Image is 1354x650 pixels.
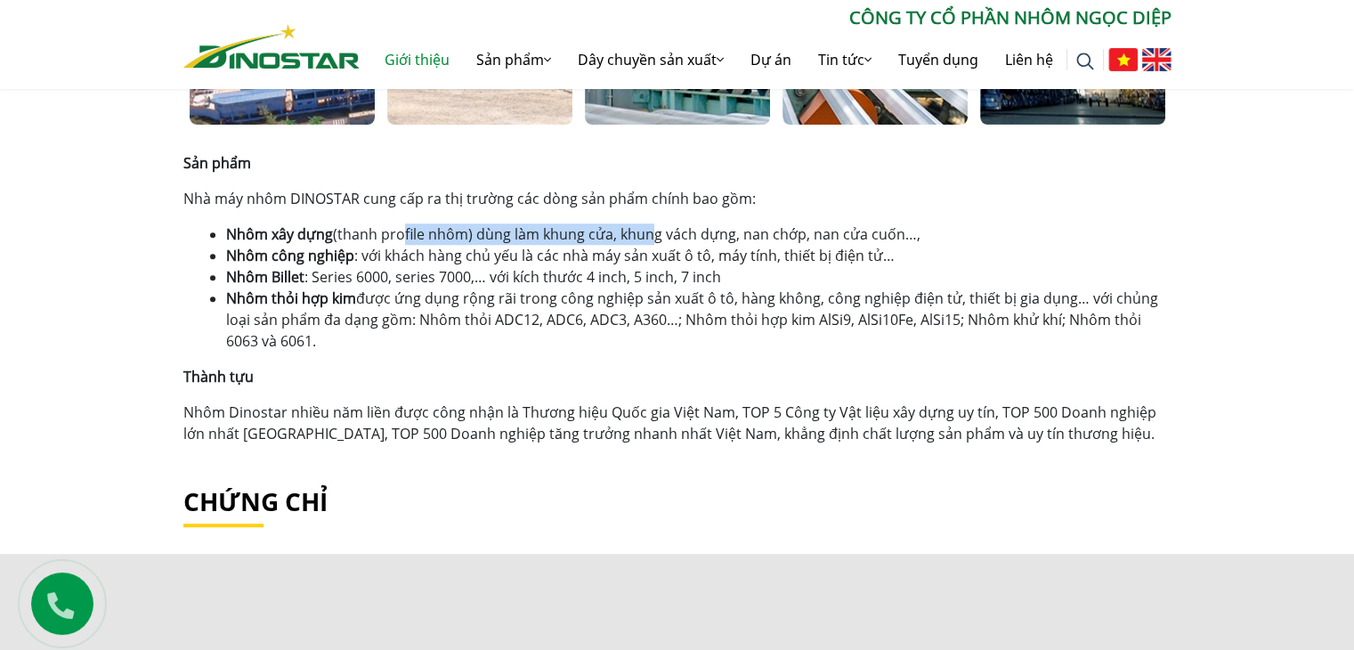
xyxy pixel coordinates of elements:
[371,31,463,88] a: Giới thiệu
[992,31,1066,88] a: Liên hệ
[226,267,304,287] strong: Nhôm Billet
[183,402,1172,444] p: Nhôm Dinostar nhiều năm liền được công nhận là Thương hiệu Quốc gia Việt Nam, TOP 5 Công ty Vật l...
[183,24,360,69] img: Nhôm Dinostar
[226,245,1172,266] li: : với khách hàng chủ yếu là các nhà máy sản xuất ô tô, máy tính, thiết bị điện tử…
[226,224,333,244] strong: Nhôm xây dựng
[1108,48,1138,71] img: Tiếng Việt
[463,31,564,88] a: Sản phẩm
[1076,53,1094,70] img: search
[226,223,1172,245] li: (thanh profile nhôm) dùng làm khung cửa, khung vách dựng, nan chớp, nan cửa cuốn…,
[226,246,354,265] strong: Nhôm công nghiệp
[226,266,1172,288] li: : Series 6000, series 7000,… với kích thước 4 inch, 5 inch, 7 inch
[1142,48,1172,71] img: English
[183,188,1172,209] p: Nhà máy nhôm DINOSTAR cung cấp ra thị trường các dòng sản phẩm chính bao gồm:
[805,31,885,88] a: Tin tức
[226,288,356,308] strong: Nhôm thỏi hợp kim
[360,4,1172,31] p: CÔNG TY CỔ PHẦN NHÔM NGỌC DIỆP
[885,31,992,88] a: Tuyển dụng
[183,367,254,386] strong: Thành tựu
[183,153,251,173] strong: Sản phẩm
[183,487,1172,517] h2: Chứng chỉ
[226,288,1172,352] li: được ứng dụng rộng rãi trong công nghiệp sản xuất ô tô, hàng không, công nghiệp điện tử, thiết bị...
[564,31,737,88] a: Dây chuyền sản xuất
[737,31,805,88] a: Dự án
